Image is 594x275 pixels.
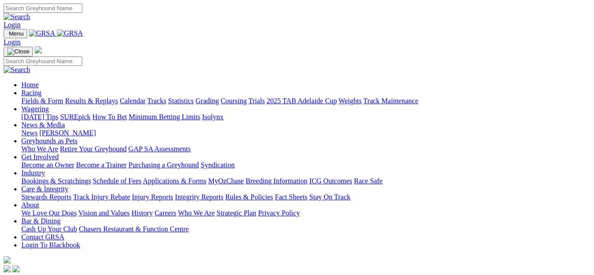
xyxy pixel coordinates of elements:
[131,209,153,217] a: History
[21,97,63,105] a: Fields & Form
[21,153,59,161] a: Get Involved
[175,193,223,201] a: Integrity Reports
[21,145,590,153] div: Greyhounds as Pets
[4,4,82,13] input: Search
[21,145,58,153] a: Who We Are
[309,193,350,201] a: Stay On Track
[4,47,33,57] button: Toggle navigation
[21,241,80,249] a: Login To Blackbook
[39,129,96,137] a: [PERSON_NAME]
[21,169,45,177] a: Industry
[21,161,74,169] a: Become an Owner
[4,57,82,66] input: Search
[120,97,145,105] a: Calendar
[21,185,69,193] a: Care & Integrity
[21,81,39,89] a: Home
[129,145,191,153] a: GAP SA Assessments
[246,177,307,185] a: Breeding Information
[4,21,20,28] a: Login
[267,97,337,105] a: 2025 TAB Adelaide Cup
[129,113,200,121] a: Minimum Betting Limits
[65,97,118,105] a: Results & Replays
[178,209,215,217] a: Who We Are
[202,113,223,121] a: Isolynx
[35,46,42,53] img: logo-grsa-white.png
[21,129,37,137] a: News
[4,13,30,21] img: Search
[29,29,55,37] img: GRSA
[196,97,219,105] a: Grading
[57,29,83,37] img: GRSA
[78,209,129,217] a: Vision and Values
[21,217,61,225] a: Bar & Dining
[225,193,273,201] a: Rules & Policies
[21,89,41,97] a: Racing
[21,113,58,121] a: [DATE] Tips
[79,225,189,233] a: Chasers Restaurant & Function Centre
[73,193,130,201] a: Track Injury Rebate
[21,209,77,217] a: We Love Our Dogs
[93,177,141,185] a: Schedule of Fees
[248,97,265,105] a: Trials
[21,177,590,185] div: Industry
[4,29,27,38] button: Toggle navigation
[76,161,127,169] a: Become a Trainer
[21,233,64,241] a: Contact GRSA
[60,145,127,153] a: Retire Your Greyhound
[4,256,11,263] img: logo-grsa-white.png
[7,48,29,55] img: Close
[132,193,173,201] a: Injury Reports
[129,161,199,169] a: Purchasing a Greyhound
[93,113,127,121] a: How To Bet
[21,193,590,201] div: Care & Integrity
[21,193,71,201] a: Stewards Reports
[364,97,418,105] a: Track Maintenance
[221,97,247,105] a: Coursing
[60,113,90,121] a: SUREpick
[21,121,65,129] a: News & Media
[21,97,590,105] div: Racing
[339,97,362,105] a: Weights
[217,209,256,217] a: Strategic Plan
[9,30,24,37] span: Menu
[21,225,590,233] div: Bar & Dining
[21,105,49,113] a: Wagering
[21,129,590,137] div: News & Media
[258,209,300,217] a: Privacy Policy
[21,225,77,233] a: Cash Up Your Club
[21,137,77,145] a: Greyhounds as Pets
[21,209,590,217] div: About
[21,177,91,185] a: Bookings & Scratchings
[21,201,39,209] a: About
[154,209,176,217] a: Careers
[201,161,234,169] a: Syndication
[147,97,166,105] a: Tracks
[21,161,590,169] div: Get Involved
[4,66,30,74] img: Search
[354,177,382,185] a: Race Safe
[4,265,11,272] img: facebook.svg
[143,177,206,185] a: Applications & Forms
[275,193,307,201] a: Fact Sheets
[168,97,194,105] a: Statistics
[21,113,590,121] div: Wagering
[208,177,244,185] a: MyOzChase
[309,177,352,185] a: ICG Outcomes
[12,265,20,272] img: twitter.svg
[4,38,20,46] a: Login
